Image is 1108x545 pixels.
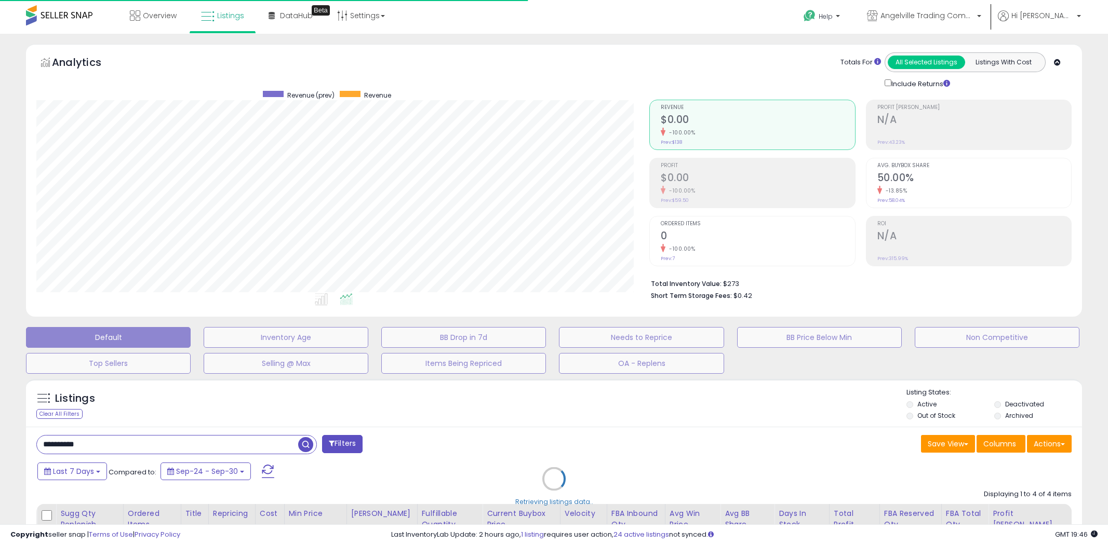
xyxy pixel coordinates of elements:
[661,105,855,111] span: Revenue
[882,187,907,195] small: -13.85%
[661,197,689,203] small: Prev: $59.50
[204,353,368,374] button: Selling @ Max
[280,10,313,21] span: DataHub
[204,327,368,348] button: Inventory Age
[651,279,722,288] b: Total Inventory Value:
[10,529,48,539] strong: Copyright
[915,327,1079,348] button: Non Competitive
[819,12,833,21] span: Help
[364,91,391,100] span: Revenue
[1011,10,1074,21] span: Hi [PERSON_NAME]
[661,230,855,244] h2: 0
[795,2,850,34] a: Help
[515,497,593,506] div: Retrieving listings data..
[143,10,177,21] span: Overview
[877,139,905,145] small: Prev: 43.23%
[877,172,1071,186] h2: 50.00%
[877,197,905,203] small: Prev: 58.04%
[381,327,546,348] button: BB Drop in 7d
[10,530,180,540] div: seller snap | |
[26,327,191,348] button: Default
[661,255,675,262] small: Prev: 7
[661,163,855,169] span: Profit
[877,255,908,262] small: Prev: 315.99%
[840,58,881,67] div: Totals For
[559,353,724,374] button: OA - Replens
[998,10,1081,34] a: Hi [PERSON_NAME]
[877,114,1071,128] h2: N/A
[965,56,1042,69] button: Listings With Cost
[880,10,974,21] span: Angelville Trading Company
[661,114,855,128] h2: $0.00
[877,105,1071,111] span: Profit [PERSON_NAME]
[651,277,1064,289] li: $273
[312,5,330,16] div: Tooltip anchor
[661,221,855,227] span: Ordered Items
[665,245,695,253] small: -100.00%
[877,163,1071,169] span: Avg. Buybox Share
[26,353,191,374] button: Top Sellers
[217,10,244,21] span: Listings
[665,187,695,195] small: -100.00%
[52,55,122,72] h5: Analytics
[877,221,1071,227] span: ROI
[287,91,335,100] span: Revenue (prev)
[877,77,963,89] div: Include Returns
[888,56,965,69] button: All Selected Listings
[665,129,695,137] small: -100.00%
[733,291,752,301] span: $0.42
[651,291,732,300] b: Short Term Storage Fees:
[559,327,724,348] button: Needs to Reprice
[661,172,855,186] h2: $0.00
[737,327,902,348] button: BB Price Below Min
[803,9,816,22] i: Get Help
[661,139,682,145] small: Prev: $138
[381,353,546,374] button: Items Being Repriced
[877,230,1071,244] h2: N/A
